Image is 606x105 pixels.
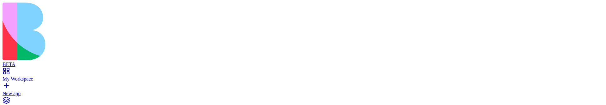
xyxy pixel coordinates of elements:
[3,62,603,67] div: BETA
[3,70,603,82] a: My Workspace
[3,76,603,82] div: My Workspace
[3,85,603,96] a: New app
[3,56,603,67] a: BETA
[3,3,256,60] img: logo
[3,91,603,96] div: New app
